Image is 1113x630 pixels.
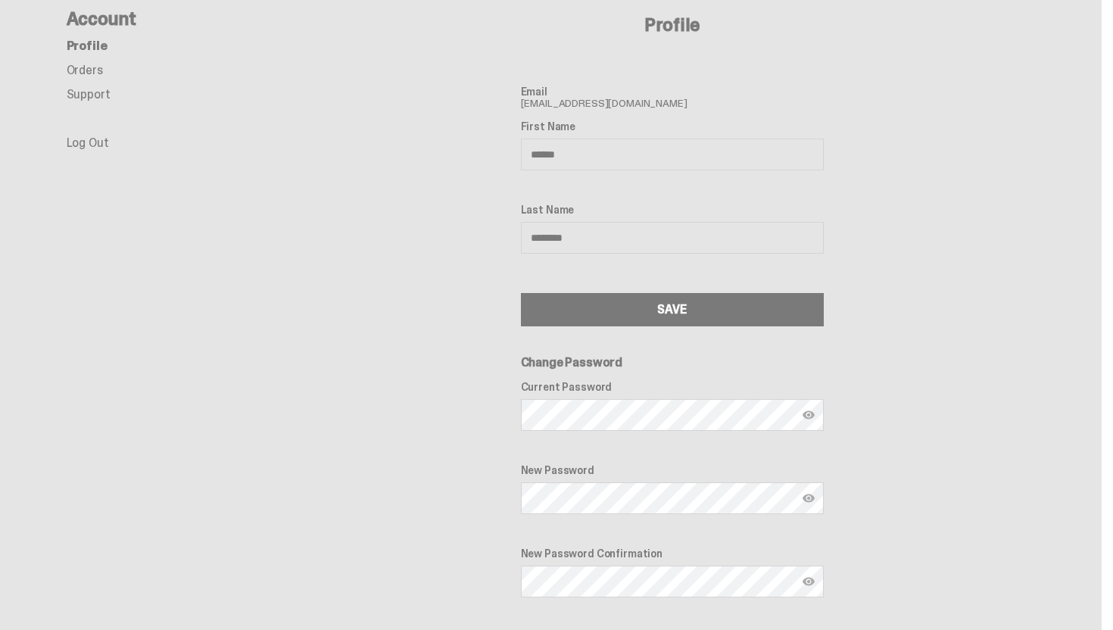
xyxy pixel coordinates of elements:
img: Show password [803,575,815,588]
label: First Name [521,120,824,133]
label: Current Password [521,381,824,393]
a: Profile [67,38,108,54]
div: SAVE [657,304,686,316]
label: Email [521,86,824,98]
span: [EMAIL_ADDRESS][DOMAIN_NAME] [521,86,824,108]
h4: Account [67,10,309,28]
label: New Password [521,464,824,476]
img: Show password [803,409,815,421]
label: New Password Confirmation [521,547,824,560]
a: Orders [67,62,103,78]
h4: Profile [309,16,1036,34]
a: Support [67,86,111,102]
label: Last Name [521,204,824,216]
h6: Change Password [521,357,824,369]
button: SAVE [521,293,824,326]
a: Log Out [67,135,109,151]
img: Show password [803,492,815,504]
